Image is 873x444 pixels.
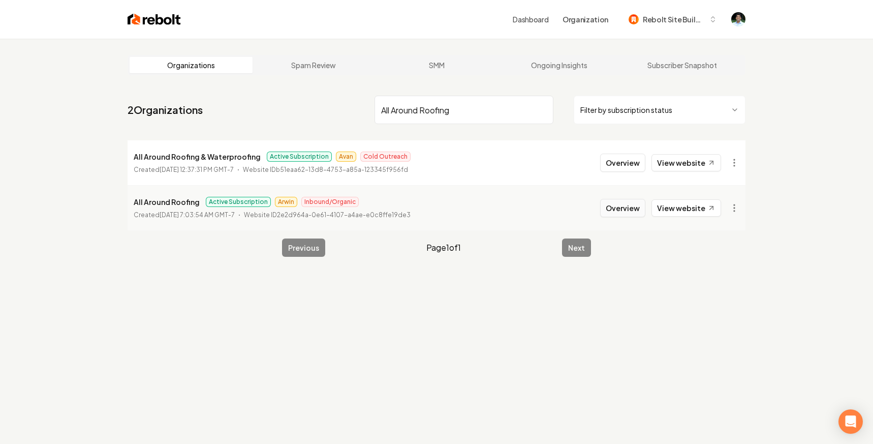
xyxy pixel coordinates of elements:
[651,154,721,171] a: View website
[600,154,645,172] button: Overview
[128,12,181,26] img: Rebolt Logo
[556,10,614,28] button: Organization
[360,152,411,162] span: Cold Outreach
[275,197,297,207] span: Arwin
[426,242,461,254] span: Page 1 of 1
[243,165,408,175] p: Website ID b51eaa62-13d8-4753-a85a-123345f956fd
[513,14,548,24] a: Dashboard
[375,96,553,124] input: Search by name or ID
[267,152,332,162] span: Active Subscription
[128,103,203,117] a: 2Organizations
[629,14,639,24] img: Rebolt Site Builder
[160,211,235,219] time: [DATE] 7:03:54 AM GMT-7
[134,210,235,220] p: Created
[301,197,359,207] span: Inbound/Organic
[253,57,376,73] a: Spam Review
[643,14,705,25] span: Rebolt Site Builder
[498,57,621,73] a: Ongoing Insights
[134,196,200,208] p: All Around Roofing
[731,12,745,26] button: Open user button
[838,409,863,434] div: Open Intercom Messenger
[651,199,721,217] a: View website
[336,152,356,162] span: Avan
[130,57,253,73] a: Organizations
[375,57,498,73] a: SMM
[160,166,234,173] time: [DATE] 12:37:31 PM GMT-7
[134,151,261,163] p: All Around Roofing & Waterproofing
[600,199,645,217] button: Overview
[731,12,745,26] img: Arwin Rahmatpanah
[244,210,411,220] p: Website ID 2e2d964a-0e61-4107-a4ae-e0c8ffe19de3
[134,165,234,175] p: Created
[620,57,743,73] a: Subscriber Snapshot
[206,197,271,207] span: Active Subscription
